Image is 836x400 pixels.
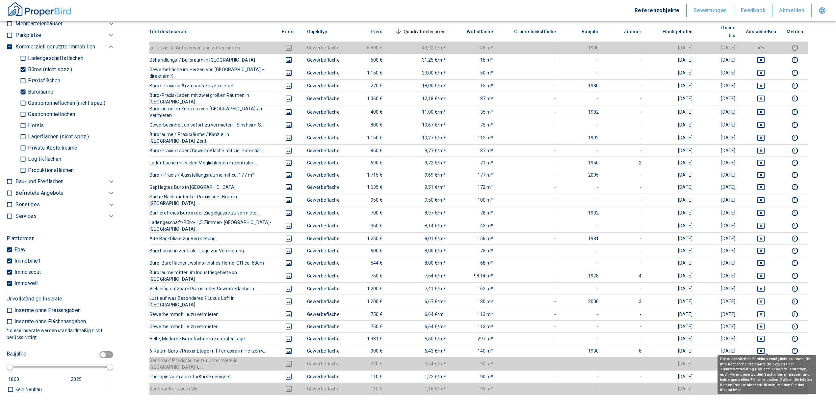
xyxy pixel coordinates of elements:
[787,121,803,129] button: report this listing
[647,232,698,244] td: [DATE]
[302,144,345,157] td: Gewerbefläche
[281,95,297,102] button: images
[451,207,498,219] td: 78 m²
[787,171,803,179] button: report this listing
[302,66,345,79] td: Gewerbefläche
[281,183,297,191] button: images
[628,4,687,17] button: Referenzobjekte
[302,105,345,119] td: Gewerbefläche
[281,222,297,230] button: images
[149,42,275,54] th: zertifizierte Autoverwertung zu vermieten
[15,187,115,199] div: Befristete Angebote
[456,28,493,36] span: Wohnfläche
[345,257,388,269] td: 544 €
[26,78,60,83] p: Praxisflächen
[787,69,803,77] button: report this listing
[561,79,604,92] td: 1980
[451,244,498,257] td: 75 m²
[15,18,115,30] div: Mehrparteienhäuser
[388,157,451,169] td: 9,72 €/m²
[345,105,388,119] td: 400 €
[561,193,604,207] td: -
[746,310,776,318] button: deselect this listing
[698,119,741,131] td: [DATE]
[498,169,562,181] td: -
[281,134,297,142] button: images
[698,207,741,219] td: [DATE]
[281,171,297,179] button: images
[149,193,275,207] th: Suche Nachmieter für Praxis oder Büro in [GEOGRAPHIC_DATA] ...
[281,147,297,155] button: images
[345,92,388,105] td: 1.060 €
[746,209,776,217] button: deselect this listing
[388,119,451,131] td: 10,67 €/m²
[561,66,604,79] td: -
[746,335,776,343] button: deselect this listing
[746,285,776,293] button: deselect this listing
[787,272,803,280] button: report this listing
[451,119,498,131] td: 75 m²
[281,69,297,77] button: images
[698,169,741,181] td: [DATE]
[787,335,803,343] button: report this listing
[498,144,562,157] td: -
[149,232,275,244] th: Alte Bankfiliale zur Vermietung.
[561,105,604,119] td: 1982
[604,144,647,157] td: -
[388,79,451,92] td: 18,00 €/m²
[281,298,297,305] button: images
[345,181,388,193] td: 1.635 €
[746,95,776,102] button: deselect this listing
[281,259,297,267] button: images
[281,373,297,381] button: images
[26,112,75,117] p: Gastronomieflächen
[604,42,647,54] td: -
[451,92,498,105] td: 87 m²
[451,66,498,79] td: 50 m²
[613,28,641,36] span: Zimmer
[561,244,604,257] td: -
[307,28,338,36] span: Objekttyp
[388,207,451,219] td: 8,97 €/m²
[498,131,562,144] td: -
[302,181,345,193] td: Gewerbefläche
[604,105,647,119] td: -
[787,209,803,217] button: report this listing
[388,131,451,144] td: 10,27 €/m²
[302,169,345,181] td: Gewerbefläche
[302,219,345,232] td: Gewerbefläche
[149,119,275,131] th: Gewerbeeinheit ab sofort zu vermieten - Sinsheim-S...
[561,131,604,144] td: 1992
[281,335,297,343] button: images
[746,121,776,129] button: deselect this listing
[345,79,388,92] td: 270 €
[687,4,734,17] button: Bewertungen
[7,235,35,243] p: Plattformen
[498,79,562,92] td: -
[149,207,275,219] th: Barrierefreies Büro in der Ziegelgasse zu vermiete...
[498,157,562,169] td: -
[149,257,275,269] th: Büro, Büroflächen, wohnortnahes Home-Office, 68qm
[561,232,604,244] td: 1981
[281,323,297,330] button: images
[393,28,446,36] span: Quadratmeterpreis
[698,181,741,193] td: [DATE]
[388,232,451,244] td: 8,01 €/m²
[604,169,647,181] td: -
[703,24,735,40] span: Online bis
[149,79,275,92] th: Büro/ Praxis in Ärztehaus zu vermieten
[647,207,698,219] td: [DATE]
[451,257,498,269] td: 68 m²
[647,42,698,54] td: [DATE]
[698,131,741,144] td: [DATE]
[746,159,776,167] button: deselect this listing
[604,193,647,207] td: -
[698,193,741,207] td: [DATE]
[498,54,562,66] td: -
[275,22,302,42] th: Bilder
[149,169,275,181] th: Büro / Praxis / Ausstellungsräume mit ca. 177 m²
[746,323,776,330] button: deselect this listing
[647,244,698,257] td: [DATE]
[561,42,604,54] td: 1900
[281,44,297,52] button: images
